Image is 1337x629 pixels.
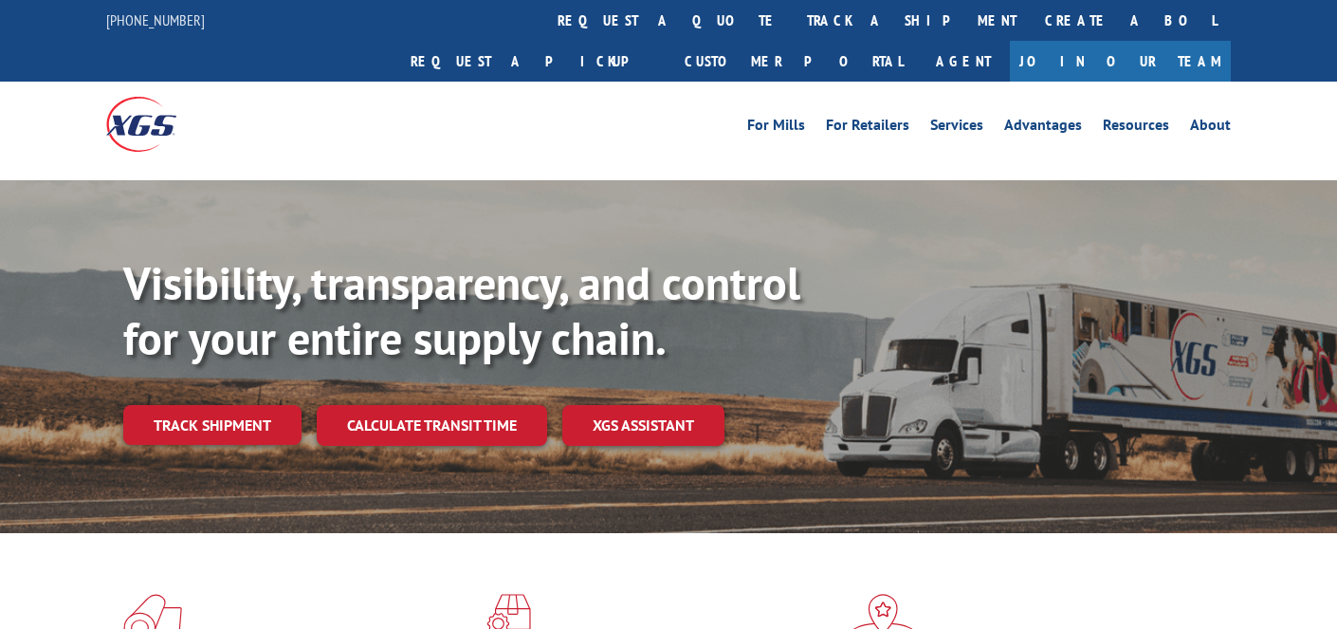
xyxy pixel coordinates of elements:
a: Request a pickup [396,41,670,82]
a: Agent [917,41,1010,82]
a: Calculate transit time [317,405,547,446]
a: Advantages [1004,118,1082,139]
a: XGS ASSISTANT [562,405,724,446]
a: [PHONE_NUMBER] [106,10,205,29]
a: Customer Portal [670,41,917,82]
a: For Mills [747,118,805,139]
a: Services [930,118,983,139]
a: Resources [1103,118,1169,139]
a: Track shipment [123,405,302,445]
a: Join Our Team [1010,41,1231,82]
a: About [1190,118,1231,139]
a: For Retailers [826,118,909,139]
b: Visibility, transparency, and control for your entire supply chain. [123,253,800,367]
